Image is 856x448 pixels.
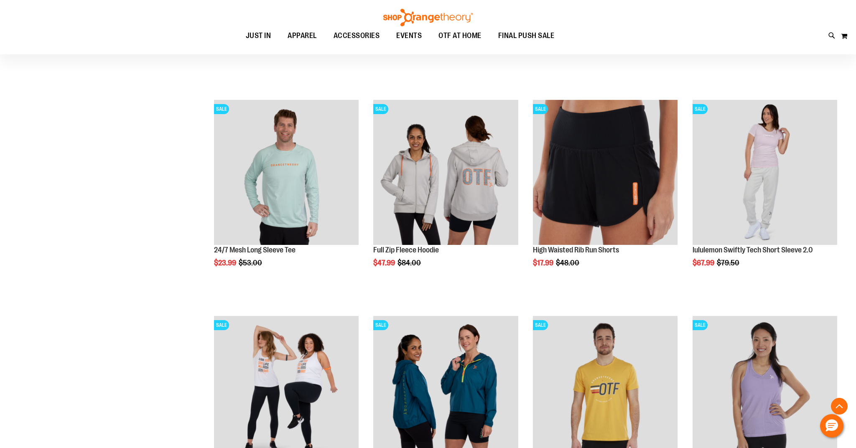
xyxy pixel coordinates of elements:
span: $17.99 [533,259,555,267]
img: Main Image of 1457091 [373,100,518,244]
span: $67.99 [693,259,716,267]
a: High Waisted Rib Run ShortsSALE [533,100,678,246]
a: 24/7 Mesh Long Sleeve Tee [214,246,296,254]
a: lululemon Swiftly Tech Short Sleeve 2.0 [693,246,813,254]
span: $53.00 [239,259,263,267]
span: $84.00 [397,259,422,267]
a: JUST IN [237,26,280,46]
span: SALE [214,320,229,330]
span: SALE [214,104,229,114]
span: SALE [533,104,548,114]
a: High Waisted Rib Run Shorts [533,246,619,254]
span: $47.99 [373,259,396,267]
a: FINAL PUSH SALE [490,26,563,45]
button: Hello, have a question? Let’s chat. [820,414,843,438]
span: $23.99 [214,259,237,267]
img: High Waisted Rib Run Shorts [533,100,678,244]
a: OTF AT HOME [430,26,490,46]
span: SALE [533,320,548,330]
img: lululemon Swiftly Tech Short Sleeve 2.0 [693,100,837,244]
span: $48.00 [556,259,581,267]
span: SALE [693,104,708,114]
span: SALE [693,320,708,330]
span: SALE [373,104,388,114]
span: $79.50 [717,259,741,267]
div: product [529,96,682,288]
span: OTF AT HOME [438,26,481,45]
a: lululemon Swiftly Tech Short Sleeve 2.0SALE [693,100,837,246]
button: Back To Top [831,398,848,415]
span: EVENTS [396,26,422,45]
a: Main Image of 1457091SALE [373,100,518,246]
a: APPAREL [279,26,325,46]
div: product [688,96,841,288]
span: APPAREL [288,26,317,45]
a: Main Image of 1457095SALE [214,100,359,246]
div: product [210,96,363,288]
a: EVENTS [388,26,430,46]
span: FINAL PUSH SALE [498,26,555,45]
span: JUST IN [246,26,271,45]
div: product [369,96,522,288]
img: Shop Orangetheory [382,9,474,26]
span: SALE [373,320,388,330]
a: ACCESSORIES [325,26,388,46]
span: ACCESSORIES [334,26,380,45]
a: Full Zip Fleece Hoodie [373,246,439,254]
img: Main Image of 1457095 [214,100,359,244]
